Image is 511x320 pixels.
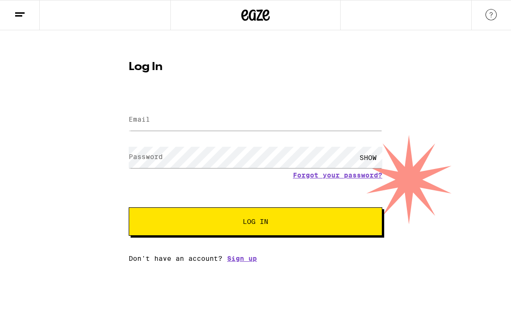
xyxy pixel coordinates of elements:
label: Email [129,116,150,123]
input: Email [129,109,382,131]
span: Log In [243,218,268,225]
a: Forgot your password? [293,171,382,179]
h1: Log In [129,62,382,73]
div: SHOW [354,147,382,168]
a: Sign up [227,255,257,262]
button: Log In [129,207,382,236]
label: Password [129,153,163,160]
div: Don't have an account? [129,255,382,262]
